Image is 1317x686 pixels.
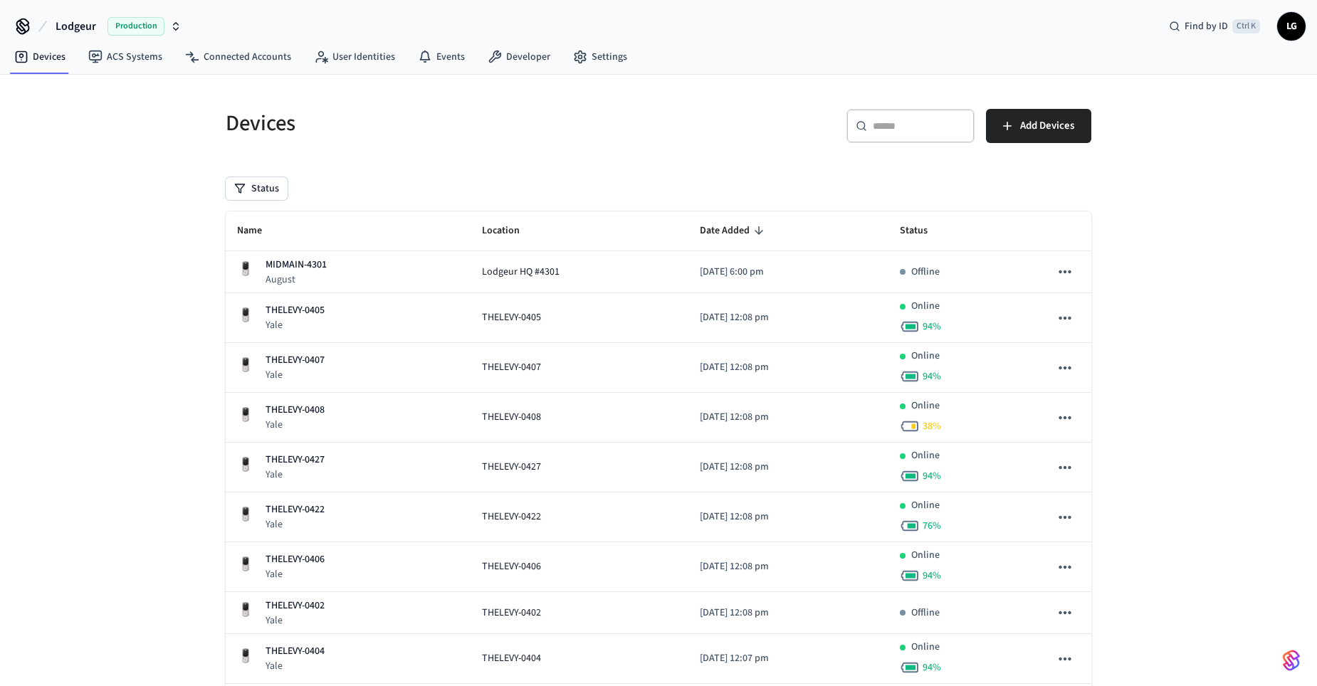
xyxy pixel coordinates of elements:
[226,109,650,138] h5: Devices
[482,360,541,375] span: THELEVY-0407
[266,273,327,287] p: August
[911,299,940,314] p: Online
[266,552,325,567] p: THELEVY-0406
[482,651,541,666] span: THELEVY-0404
[266,453,325,468] p: THELEVY-0427
[482,559,541,574] span: THELEVY-0406
[923,419,941,433] span: 38 %
[911,548,940,563] p: Online
[1283,649,1300,672] img: SeamLogoGradient.69752ec5.svg
[266,368,325,382] p: Yale
[237,456,254,473] img: Yale Assure Touchscreen Wifi Smart Lock, Satin Nickel, Front
[700,310,877,325] p: [DATE] 12:08 pm
[700,360,877,375] p: [DATE] 12:08 pm
[266,303,325,318] p: THELEVY-0405
[482,606,541,621] span: THELEVY-0402
[266,403,325,418] p: THELEVY-0408
[482,310,541,325] span: THELEVY-0405
[266,318,325,332] p: Yale
[3,44,77,70] a: Devices
[266,468,325,482] p: Yale
[476,44,562,70] a: Developer
[237,506,254,523] img: Yale Assure Touchscreen Wifi Smart Lock, Satin Nickel, Front
[482,460,541,475] span: THELEVY-0427
[700,410,877,425] p: [DATE] 12:08 pm
[700,460,877,475] p: [DATE] 12:08 pm
[107,17,164,36] span: Production
[562,44,639,70] a: Settings
[482,220,538,242] span: Location
[911,606,940,621] p: Offline
[237,648,254,665] img: Yale Assure Touchscreen Wifi Smart Lock, Satin Nickel, Front
[482,510,541,524] span: THELEVY-0422
[237,307,254,324] img: Yale Assure Touchscreen Wifi Smart Lock, Satin Nickel, Front
[266,659,325,673] p: Yale
[266,644,325,659] p: THELEVY-0404
[1185,19,1228,33] span: Find by ID
[923,369,941,384] span: 94 %
[700,606,877,621] p: [DATE] 12:08 pm
[923,469,941,483] span: 94 %
[266,418,325,432] p: Yale
[266,613,325,628] p: Yale
[266,353,325,368] p: THELEVY-0407
[237,260,254,278] img: Yale Assure Touchscreen Wifi Smart Lock, Satin Nickel, Front
[700,265,877,280] p: [DATE] 6:00 pm
[237,357,254,374] img: Yale Assure Touchscreen Wifi Smart Lock, Satin Nickel, Front
[1020,117,1074,135] span: Add Devices
[237,556,254,573] img: Yale Assure Touchscreen Wifi Smart Lock, Satin Nickel, Front
[77,44,174,70] a: ACS Systems
[1158,14,1271,39] div: Find by IDCtrl K
[226,177,288,200] button: Status
[923,320,941,334] span: 94 %
[923,660,941,675] span: 94 %
[237,406,254,423] img: Yale Assure Touchscreen Wifi Smart Lock, Satin Nickel, Front
[303,44,406,70] a: User Identities
[700,651,877,666] p: [DATE] 12:07 pm
[266,258,327,273] p: MIDMAIN-4301
[237,601,254,618] img: Yale Assure Touchscreen Wifi Smart Lock, Satin Nickel, Front
[700,510,877,524] p: [DATE] 12:08 pm
[266,567,325,581] p: Yale
[1279,14,1304,39] span: LG
[923,569,941,583] span: 94 %
[923,519,941,533] span: 76 %
[911,349,940,364] p: Online
[482,410,541,425] span: THELEVY-0408
[911,265,940,280] p: Offline
[911,448,940,463] p: Online
[1277,12,1306,41] button: LG
[700,559,877,574] p: [DATE] 12:08 pm
[986,109,1091,143] button: Add Devices
[266,598,325,613] p: THELEVY-0402
[237,220,280,242] span: Name
[1232,19,1260,33] span: Ctrl K
[266,502,325,517] p: THELEVY-0422
[56,18,96,35] span: Lodgeur
[911,640,940,655] p: Online
[406,44,476,70] a: Events
[482,265,560,280] span: Lodgeur HQ #4301
[900,220,946,242] span: Status
[911,399,940,413] p: Online
[911,498,940,513] p: Online
[700,220,768,242] span: Date Added
[174,44,303,70] a: Connected Accounts
[266,517,325,532] p: Yale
